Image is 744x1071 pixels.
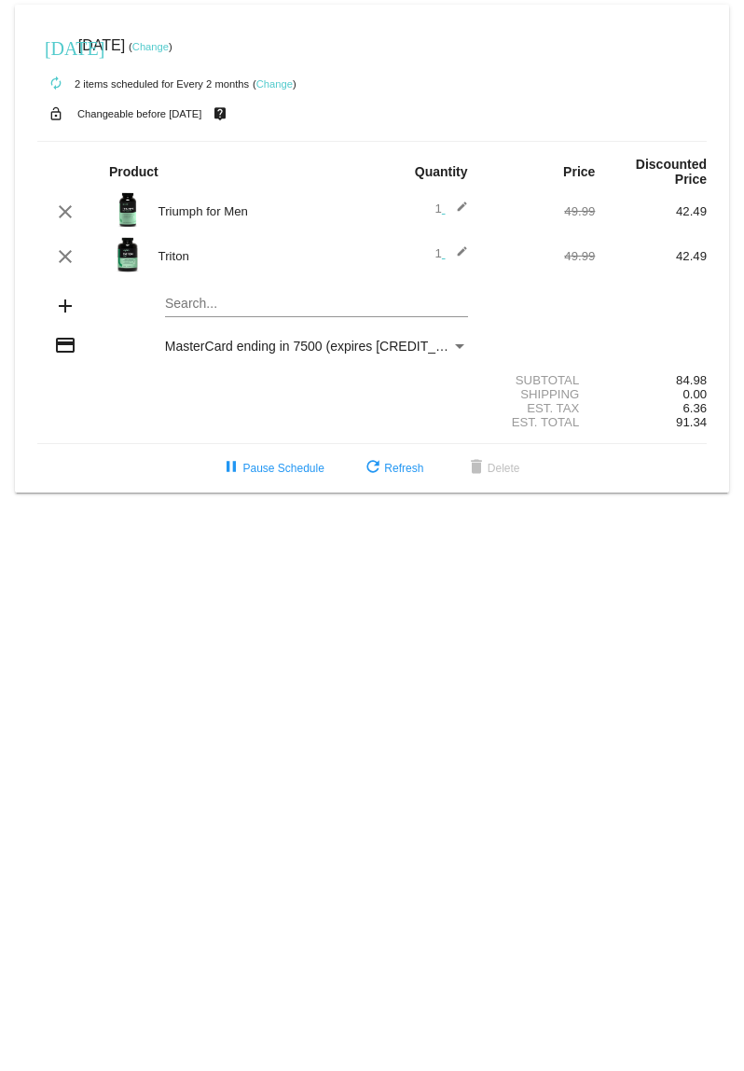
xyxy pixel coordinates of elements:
[165,297,468,312] input: Search...
[209,102,231,126] mat-icon: live_help
[347,452,438,485] button: Refresh
[54,245,76,268] mat-icon: clear
[362,457,384,480] mat-icon: refresh
[220,457,242,480] mat-icon: pause
[484,415,596,429] div: Est. Total
[362,462,423,475] span: Refresh
[37,78,249,90] small: 2 items scheduled for Every 2 months
[109,191,146,229] img: Image-1-Triumph_carousel-front-transp.png
[77,108,202,119] small: Changeable before [DATE]
[129,41,172,52] small: ( )
[415,164,468,179] strong: Quantity
[205,452,338,485] button: Pause Schedule
[595,373,707,387] div: 84.98
[636,157,707,187] strong: Discounted Price
[435,246,468,260] span: 1
[563,164,595,179] strong: Price
[132,41,169,52] a: Change
[484,204,596,218] div: 49.99
[149,204,372,218] div: Triumph for Men
[446,201,468,223] mat-icon: edit
[676,415,707,429] span: 91.34
[682,387,707,401] span: 0.00
[435,202,468,216] span: 1
[54,295,76,317] mat-icon: add
[54,201,76,223] mat-icon: clear
[256,78,293,90] a: Change
[465,462,520,475] span: Delete
[109,236,146,273] img: Image-1-Carousel-Triton-Transp.png
[465,457,488,480] mat-icon: delete
[45,102,67,126] mat-icon: lock_open
[45,35,67,58] mat-icon: [DATE]
[165,339,521,354] span: MasterCard ending in 7500 (expires [CREDIT_CARD_DATA])
[446,245,468,268] mat-icon: edit
[54,334,76,356] mat-icon: credit_card
[484,373,596,387] div: Subtotal
[220,462,324,475] span: Pause Schedule
[165,339,468,354] mat-select: Payment Method
[149,249,372,263] div: Triton
[45,73,67,95] mat-icon: autorenew
[595,204,707,218] div: 42.49
[253,78,296,90] small: ( )
[484,387,596,401] div: Shipping
[450,452,535,485] button: Delete
[682,401,707,415] span: 6.36
[595,249,707,263] div: 42.49
[484,401,596,415] div: Est. Tax
[484,249,596,263] div: 49.99
[109,164,158,179] strong: Product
